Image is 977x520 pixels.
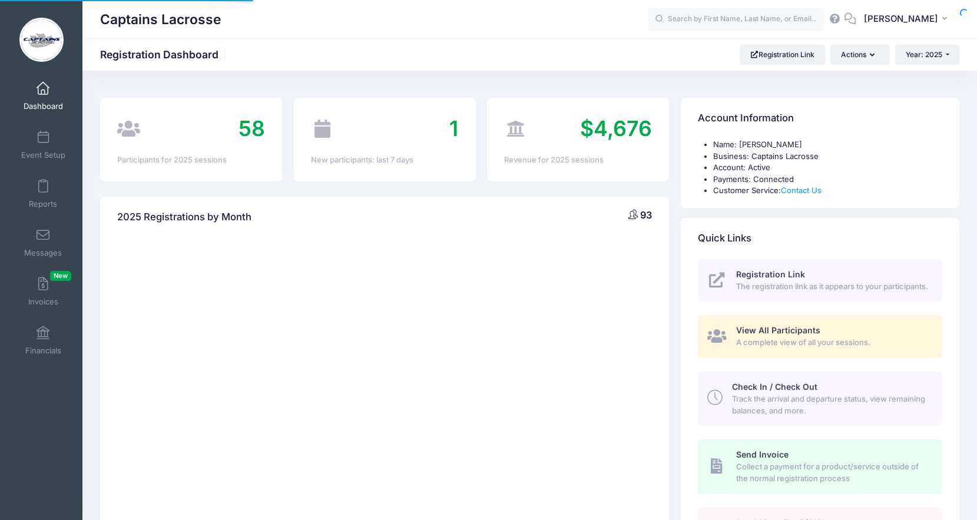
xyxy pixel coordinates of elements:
a: Financials [15,320,71,361]
div: Revenue for 2025 sessions [504,154,652,166]
button: [PERSON_NAME] [856,6,959,33]
span: Messages [24,248,62,258]
span: 58 [239,115,265,141]
span: $4,676 [580,115,652,141]
span: Track the arrival and departure status, view remaining balances, and more. [732,393,929,416]
h1: Registration Dashboard [100,48,228,61]
a: Dashboard [15,75,71,117]
span: Event Setup [21,150,65,160]
a: Messages [15,222,71,263]
span: [PERSON_NAME] [864,12,938,25]
li: Customer Service: [713,185,942,197]
span: Collect a payment for a product/service outside of the normal registration process [736,461,929,484]
a: Event Setup [15,124,71,165]
a: Registration Link [740,45,825,65]
span: Invoices [28,297,58,307]
li: Account: Active [713,162,942,174]
button: Year: 2025 [895,45,959,65]
a: Reports [15,173,71,214]
div: New participants: last 7 days [311,154,459,166]
img: Captains Lacrosse [19,18,64,62]
span: The registration link as it appears to your participants. [736,281,929,293]
span: New [50,271,71,281]
span: Year: 2025 [906,50,942,59]
a: InvoicesNew [15,271,71,312]
h1: Captains Lacrosse [100,6,221,33]
h4: Quick Links [698,221,751,255]
span: Send Invoice [736,449,789,459]
span: 1 [449,115,458,141]
li: Name: [PERSON_NAME] [713,139,942,151]
span: 93 [640,209,652,221]
li: Business: Captains Lacrosse [713,151,942,163]
div: Participants for 2025 sessions [117,154,265,166]
input: Search by First Name, Last Name, or Email... [648,8,824,31]
h4: Account Information [698,102,794,135]
h4: 2025 Registrations by Month [117,200,251,234]
span: View All Participants [736,325,820,335]
span: A complete view of all your sessions. [736,337,929,349]
a: Send Invoice Collect a payment for a product/service outside of the normal registration process [698,439,942,493]
span: Registration Link [736,269,805,279]
span: Check In / Check Out [732,382,817,392]
a: View All Participants A complete view of all your sessions. [698,315,942,358]
a: Contact Us [781,186,822,195]
li: Payments: Connected [713,174,942,186]
span: Reports [29,199,57,209]
span: Dashboard [24,101,63,111]
span: Financials [25,346,61,356]
a: Check In / Check Out Track the arrival and departure status, view remaining balances, and more. [698,372,942,426]
button: Actions [830,45,889,65]
a: Registration Link The registration link as it appears to your participants. [698,259,942,302]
